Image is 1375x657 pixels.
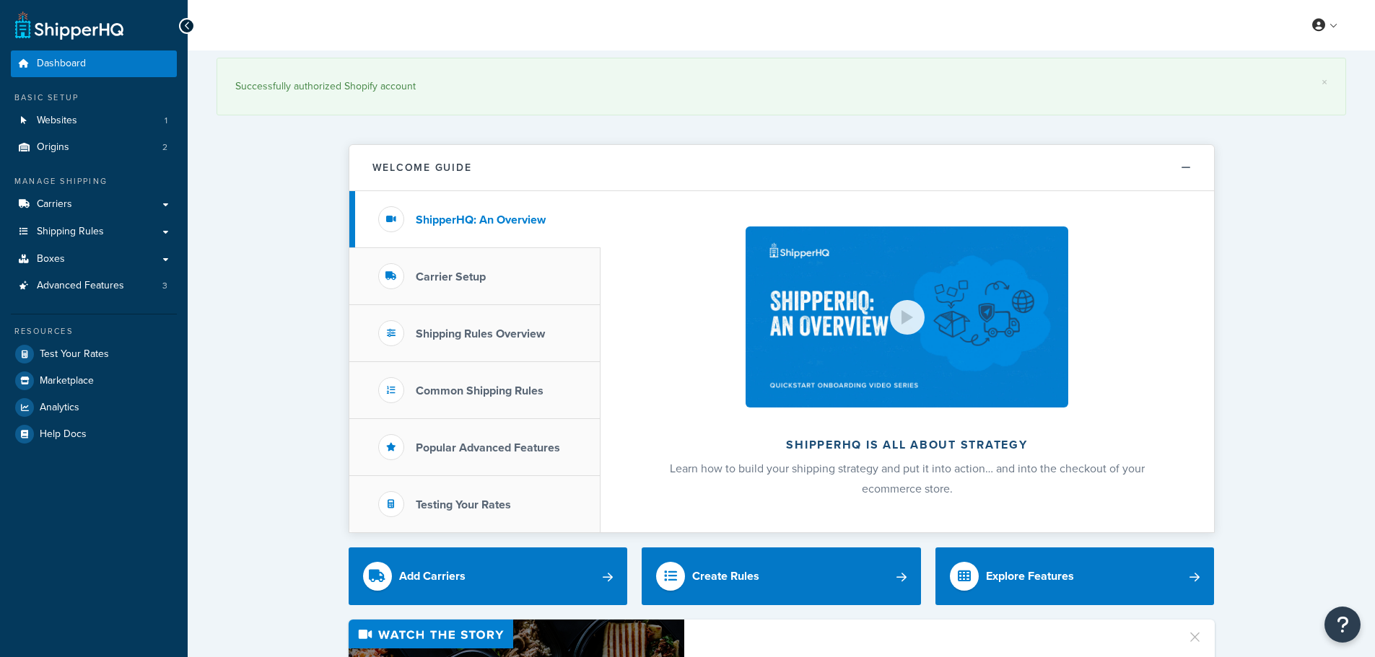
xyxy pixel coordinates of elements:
[37,141,69,154] span: Origins
[416,213,546,226] h3: ShipperHQ: An Overview
[399,566,466,586] div: Add Carriers
[11,50,177,77] a: Dashboard
[37,198,72,211] span: Carriers
[416,270,486,283] h3: Carrier Setup
[40,348,109,361] span: Test Your Rates
[11,394,177,420] a: Analytics
[11,273,177,299] a: Advanced Features3
[349,145,1214,191] button: Welcome Guide
[11,368,177,394] a: Marketplace
[372,162,472,173] h2: Welcome Guide
[11,219,177,245] a: Shipping Rules
[746,226,1068,407] img: ShipperHQ is all about strategy
[986,566,1074,586] div: Explore Features
[37,226,104,238] span: Shipping Rules
[11,134,177,161] a: Origins2
[11,107,177,134] a: Websites1
[11,341,177,367] a: Test Your Rates
[37,280,124,292] span: Advanced Features
[935,547,1215,605] a: Explore Features
[11,273,177,299] li: Advanced Features
[40,375,94,387] span: Marketplace
[11,191,177,218] a: Carriers
[37,253,65,265] span: Boxes
[37,115,77,127] span: Websites
[416,327,545,340] h3: Shipping Rules Overview
[37,58,86,70] span: Dashboard
[692,566,759,586] div: Create Rules
[11,92,177,104] div: Basic Setup
[416,384,544,397] h3: Common Shipping Rules
[235,76,1327,97] div: Successfully authorized Shopify account
[416,441,560,454] h3: Popular Advanced Features
[162,280,167,292] span: 3
[11,107,177,134] li: Websites
[670,460,1145,497] span: Learn how to build your shipping strategy and put it into action… and into the checkout of your e...
[416,498,511,511] h3: Testing Your Rates
[165,115,167,127] span: 1
[11,325,177,338] div: Resources
[639,438,1176,451] h2: ShipperHQ is all about strategy
[40,428,87,441] span: Help Docs
[11,421,177,447] a: Help Docs
[11,246,177,273] a: Boxes
[11,134,177,161] li: Origins
[642,547,921,605] a: Create Rules
[11,175,177,188] div: Manage Shipping
[1324,607,1361,643] button: Open Resource Center
[349,547,628,605] a: Add Carriers
[1322,76,1327,88] a: ×
[162,141,167,154] span: 2
[40,402,79,414] span: Analytics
